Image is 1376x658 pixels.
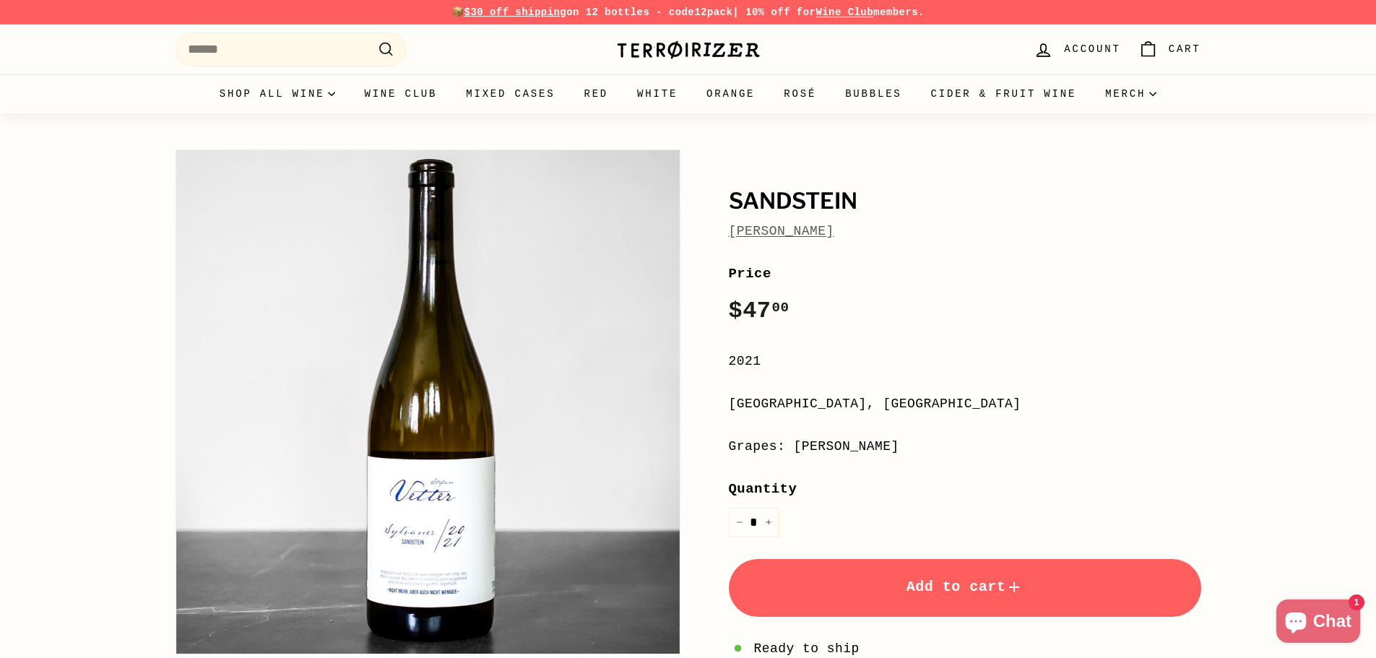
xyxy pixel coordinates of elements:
[694,7,732,18] strong: 12pack
[729,508,779,537] input: quantity
[176,4,1201,20] p: 📦 on 12 bottles - code | 10% off for members.
[692,74,769,113] a: Orange
[1272,599,1364,646] inbox-online-store-chat: Shopify online store chat
[205,74,350,113] summary: Shop all wine
[1025,28,1129,71] a: Account
[729,224,834,238] a: [PERSON_NAME]
[464,7,567,18] span: $30 off shipping
[729,436,1201,457] div: Grapes: [PERSON_NAME]
[769,74,831,113] a: Rosé
[831,74,916,113] a: Bubbles
[1130,28,1210,71] a: Cart
[623,74,692,113] a: White
[729,394,1201,415] div: [GEOGRAPHIC_DATA], [GEOGRAPHIC_DATA]
[1169,41,1201,57] span: Cart
[729,508,750,537] button: Reduce item quantity by one
[147,74,1230,113] div: Primary
[917,74,1091,113] a: Cider & Fruit Wine
[729,478,1201,500] label: Quantity
[569,74,623,113] a: Red
[1064,41,1120,57] span: Account
[729,351,1201,372] div: 2021
[451,74,569,113] a: Mixed Cases
[906,579,1024,595] span: Add to cart
[350,74,451,113] a: Wine Club
[758,508,779,537] button: Increase item quantity by one
[815,7,873,18] a: Wine Club
[729,559,1201,617] button: Add to cart
[729,298,789,324] span: $47
[771,300,789,316] sup: 00
[729,189,1201,214] h1: Sandstein
[729,263,1201,285] label: Price
[1091,74,1171,113] summary: Merch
